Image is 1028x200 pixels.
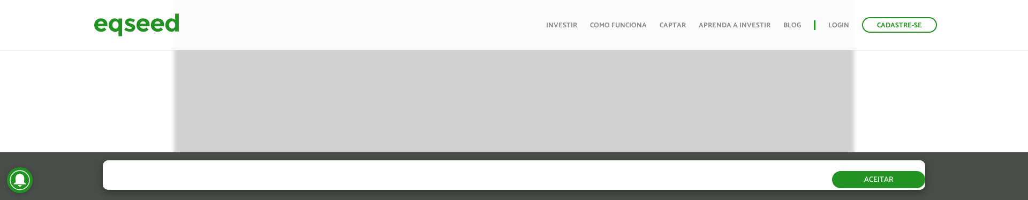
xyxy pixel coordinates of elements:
[103,160,490,177] h5: O site da EqSeed utiliza cookies para melhorar sua navegação.
[699,22,770,29] a: Aprenda a investir
[832,171,925,188] button: Aceitar
[783,22,801,29] a: Blog
[660,22,686,29] a: Captar
[590,22,647,29] a: Como funciona
[862,17,937,33] a: Cadastre-se
[828,22,849,29] a: Login
[546,22,577,29] a: Investir
[103,180,490,190] p: Ao clicar em "aceitar", você aceita nossa .
[244,181,368,190] a: política de privacidade e de cookies
[94,11,179,39] img: EqSeed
